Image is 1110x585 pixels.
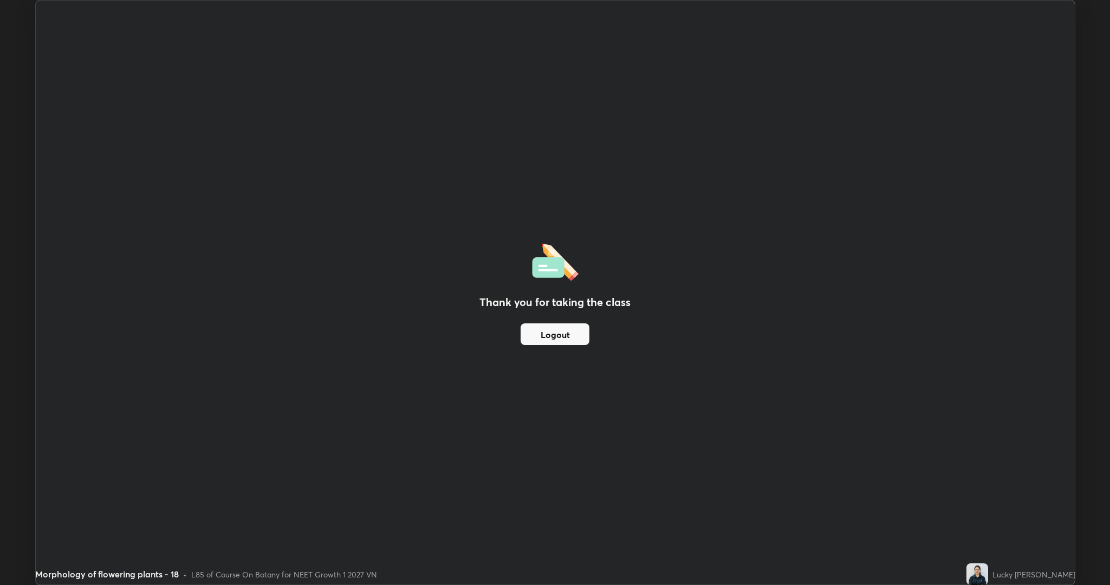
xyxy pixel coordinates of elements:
div: • [183,569,187,580]
img: offlineFeedback.1438e8b3.svg [532,240,579,281]
div: Lucky [PERSON_NAME] [992,569,1075,580]
div: Morphology of flowering plants - 18 [35,568,179,581]
img: ac32ed79869041e68d2c152ee794592b.jpg [966,563,988,585]
button: Logout [521,323,589,345]
h2: Thank you for taking the class [479,294,631,310]
div: L85 of Course On Botany for NEET Growth 1 2027 VN [191,569,377,580]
